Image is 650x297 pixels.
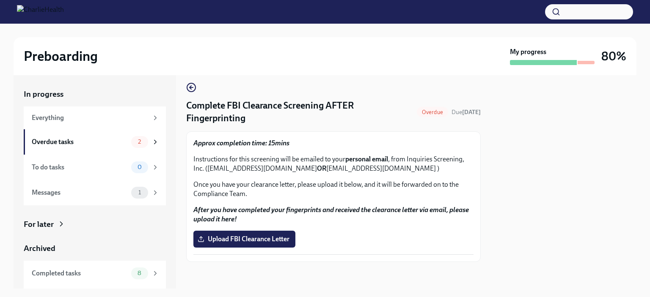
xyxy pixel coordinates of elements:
[193,139,289,147] strong: Approx completion time: 15mins
[601,49,626,64] h3: 80%
[24,155,166,180] a: To do tasks0
[24,106,166,129] a: Everything
[32,163,128,172] div: To do tasks
[193,206,469,223] strong: After you have completed your fingerprints and received the clearance letter via email, please up...
[24,89,166,100] a: In progress
[199,235,289,243] span: Upload FBI Clearance Letter
[193,180,474,199] p: Once you have your clearance letter, please upload it below, and it will be forwarded on to the C...
[132,164,147,170] span: 0
[32,188,128,197] div: Messages
[17,5,64,19] img: CharlieHealth
[24,219,166,230] a: For later
[133,189,146,196] span: 1
[317,164,326,172] strong: OR
[462,109,481,116] strong: [DATE]
[24,261,166,286] a: Completed tasks8
[133,139,146,145] span: 2
[417,109,448,115] span: Overdue
[452,108,481,116] span: August 9th, 2025 08:00
[32,137,128,147] div: Overdue tasks
[24,180,166,205] a: Messages1
[132,270,146,276] span: 8
[345,155,388,163] strong: personal email
[193,231,295,248] label: Upload FBI Clearance Letter
[452,109,481,116] span: Due
[510,47,546,57] strong: My progress
[24,48,98,65] h2: Preboarding
[193,155,474,173] p: Instructions for this screening will be emailed to your , from Inquiries Screening, Inc. ([EMAIL_...
[32,113,148,123] div: Everything
[24,243,166,254] a: Archived
[32,269,128,278] div: Completed tasks
[24,219,54,230] div: For later
[24,129,166,155] a: Overdue tasks2
[186,99,413,125] h4: Complete FBI Clearance Screening AFTER Fingerprinting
